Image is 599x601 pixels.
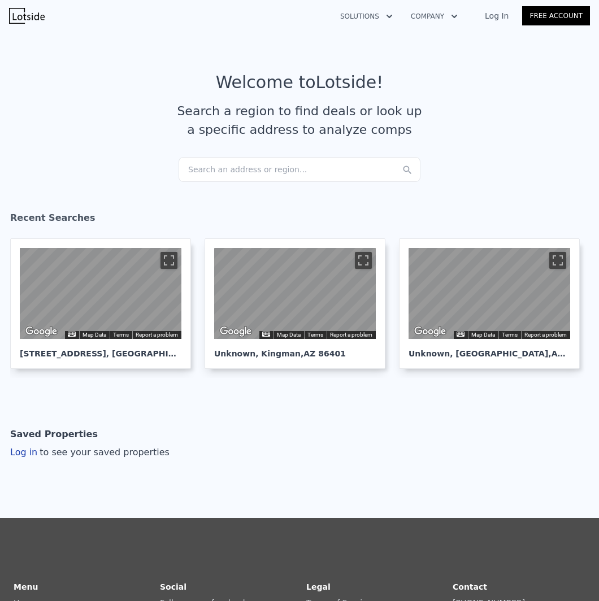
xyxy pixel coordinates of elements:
button: Solutions [331,6,402,27]
a: Report a problem [136,332,178,338]
a: Terms (opens in new tab) [502,332,518,338]
div: Unknown , Kingman [214,339,376,359]
strong: Contact [453,582,487,591]
button: Company [402,6,467,27]
span: , AZ 86440 [548,349,593,358]
div: Search a region to find deals or look up a specific address to analyze comps [173,102,426,139]
button: Toggle fullscreen view [355,252,372,269]
div: Unknown , [GEOGRAPHIC_DATA] [409,339,570,359]
button: Keyboard shortcuts [457,332,465,337]
img: Google [411,324,449,339]
div: Map [20,248,181,339]
a: Free Account [522,6,590,25]
div: [STREET_ADDRESS] , [GEOGRAPHIC_DATA] [20,339,181,359]
div: Search an address or region... [179,157,420,182]
div: Recent Searches [10,202,589,238]
button: Toggle fullscreen view [160,252,177,269]
div: Map [409,248,570,339]
img: Lotside [9,8,45,24]
a: Open this area in Google Maps (opens a new window) [217,324,254,339]
a: Map Unknown, [GEOGRAPHIC_DATA],AZ 86440 [399,238,589,369]
strong: Menu [14,582,38,591]
button: Map Data [277,331,301,339]
img: Google [23,324,60,339]
div: Log in [10,446,170,459]
div: Welcome to Lotside ! [216,72,384,93]
a: Open this area in Google Maps (opens a new window) [411,324,449,339]
button: Map Data [83,331,106,339]
a: Map Unknown, Kingman,AZ 86401 [205,238,394,369]
a: Map [STREET_ADDRESS], [GEOGRAPHIC_DATA] [10,238,200,369]
strong: Legal [306,582,331,591]
a: Log In [471,10,522,21]
span: , AZ 86401 [301,349,346,358]
span: to see your saved properties [37,447,170,458]
div: Map [214,248,376,339]
a: Terms (opens in new tab) [113,332,129,338]
a: Terms (opens in new tab) [307,332,323,338]
button: Map Data [471,331,495,339]
div: Saved Properties [10,423,98,446]
button: Keyboard shortcuts [68,332,76,337]
div: Street View [20,248,181,339]
strong: Social [160,582,186,591]
a: Report a problem [330,332,372,338]
div: Street View [214,248,376,339]
a: Report a problem [524,332,567,338]
img: Google [217,324,254,339]
div: Street View [409,248,570,339]
a: Open this area in Google Maps (opens a new window) [23,324,60,339]
button: Keyboard shortcuts [262,332,270,337]
button: Toggle fullscreen view [549,252,566,269]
